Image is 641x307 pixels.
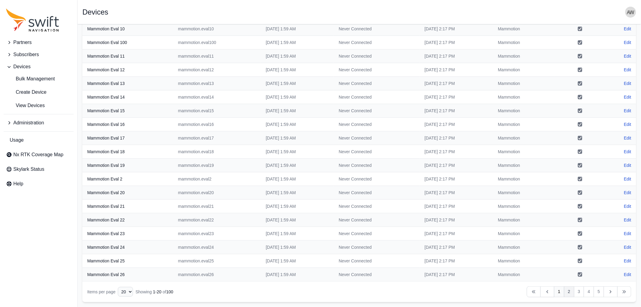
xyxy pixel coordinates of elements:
td: [DATE] 2:17 PM [420,241,493,254]
td: Never Connected [334,63,420,77]
td: Mammotion [493,90,555,104]
td: Never Connected [334,200,420,213]
td: [DATE] 2:17 PM [420,145,493,159]
button: Administration [4,117,74,129]
td: Never Connected [334,172,420,186]
td: [DATE] 1:59 AM [261,186,334,200]
th: Mammotion Eval 100 [82,36,173,49]
td: Mammotion [493,254,555,268]
td: Never Connected [334,186,420,200]
td: mammotion.eval22 [173,213,261,227]
td: [DATE] 1:59 AM [261,104,334,118]
a: 4 [584,286,594,297]
a: Edit [624,108,631,114]
td: [DATE] 2:17 PM [420,63,493,77]
td: Never Connected [334,49,420,63]
td: [DATE] 2:17 PM [420,254,493,268]
th: Mammotion Eval 12 [82,63,173,77]
td: Never Connected [334,241,420,254]
td: [DATE] 2:17 PM [420,131,493,145]
a: Edit [624,176,631,182]
th: Mammotion Eval 10 [82,22,173,36]
th: Mammotion Eval 19 [82,159,173,172]
td: [DATE] 1:59 AM [261,172,334,186]
td: Mammotion [493,159,555,172]
td: [DATE] 1:59 AM [261,200,334,213]
th: Mammotion Eval 20 [82,186,173,200]
a: Edit [624,67,631,73]
select: Display Limit [118,287,133,297]
span: 100 [166,289,173,294]
td: Mammotion [493,104,555,118]
td: mammotion.eval25 [173,254,261,268]
td: [DATE] 1:59 AM [261,227,334,241]
td: [DATE] 1:59 AM [261,241,334,254]
td: [DATE] 1:59 AM [261,36,334,49]
td: [DATE] 2:17 PM [420,227,493,241]
td: [DATE] 1:59 AM [261,22,334,36]
td: [DATE] 2:17 PM [420,159,493,172]
span: Create Device [6,89,46,96]
th: Mammotion Eval 13 [82,77,173,90]
th: Mammotion Eval 14 [82,90,173,104]
th: Mammotion Eval 17 [82,131,173,145]
td: Never Connected [334,118,420,131]
a: Edit [624,217,631,223]
td: Mammotion [493,22,555,36]
td: [DATE] 1:59 AM [261,49,334,63]
td: [DATE] 1:59 AM [261,254,334,268]
td: [DATE] 1:59 AM [261,90,334,104]
td: [DATE] 2:17 PM [420,118,493,131]
td: [DATE] 1:59 AM [261,159,334,172]
td: Mammotion [493,268,555,282]
th: Mammotion Eval 16 [82,118,173,131]
a: 1 [554,286,564,297]
td: Mammotion [493,172,555,186]
span: Nx RTK Coverage Map [13,151,63,158]
a: Edit [624,26,631,32]
a: Help [4,178,74,190]
td: Never Connected [334,36,420,49]
td: Never Connected [334,213,420,227]
td: Never Connected [334,90,420,104]
td: [DATE] 2:17 PM [420,22,493,36]
span: Partners [13,39,32,46]
td: Mammotion [493,145,555,159]
td: Mammotion [493,200,555,213]
td: [DATE] 2:17 PM [420,186,493,200]
td: mammotion.eval2 [173,172,261,186]
a: 3 [574,286,584,297]
a: Edit [624,94,631,100]
a: Edit [624,39,631,46]
a: 2 [564,286,574,297]
td: Never Connected [334,254,420,268]
td: [DATE] 1:59 AM [261,77,334,90]
a: Usage [4,134,74,146]
td: mammotion.eval20 [173,186,261,200]
a: Edit [624,162,631,168]
td: [DATE] 2:17 PM [420,49,493,63]
td: Mammotion [493,213,555,227]
th: Mammotion Eval 21 [82,200,173,213]
h1: Devices [82,8,108,16]
td: Mammotion [493,186,555,200]
a: Edit [624,80,631,86]
td: mammotion.eval13 [173,77,261,90]
span: 1 - 20 [153,289,161,294]
th: Mammotion Eval 24 [82,241,173,254]
span: Bulk Management [6,75,55,83]
td: Never Connected [334,131,420,145]
td: mammotion.eval21 [173,200,261,213]
th: Mammotion Eval 15 [82,104,173,118]
td: [DATE] 2:17 PM [420,90,493,104]
td: mammotion.eval17 [173,131,261,145]
td: Never Connected [334,145,420,159]
td: [DATE] 2:17 PM [420,268,493,282]
td: Mammotion [493,63,555,77]
span: Usage [10,137,24,144]
a: Edit [624,149,631,155]
td: mammotion.eval26 [173,268,261,282]
td: [DATE] 1:59 AM [261,118,334,131]
td: mammotion.eval10 [173,22,261,36]
td: [DATE] 1:59 AM [261,268,334,282]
